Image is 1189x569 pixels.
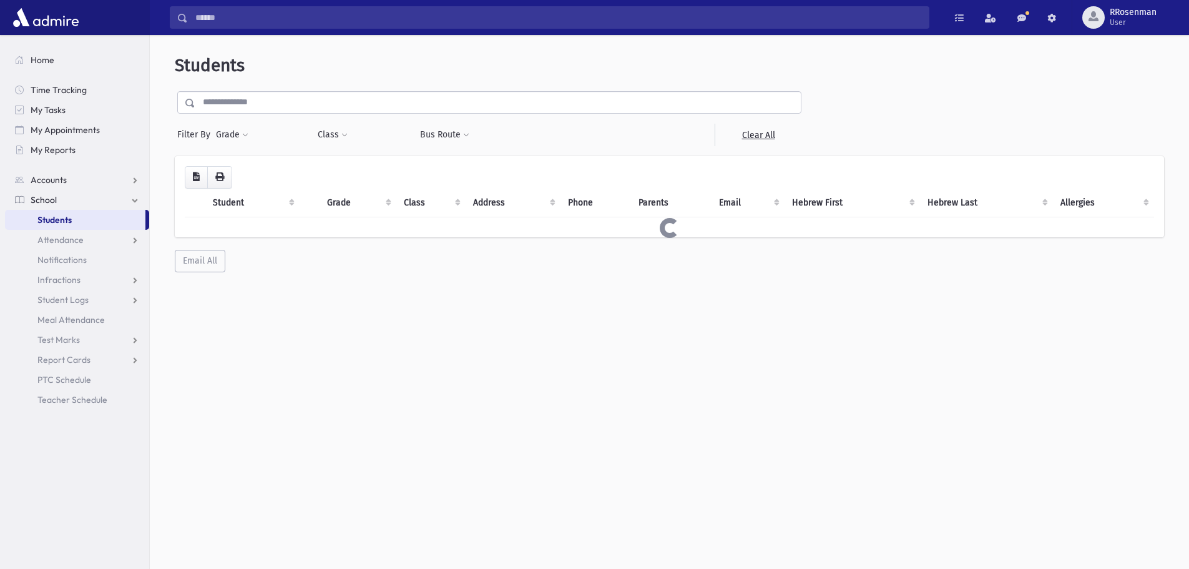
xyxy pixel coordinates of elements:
[37,254,87,265] span: Notifications
[920,189,1054,217] th: Hebrew Last
[185,166,208,189] button: CSV
[215,124,249,146] button: Grade
[5,330,149,350] a: Test Marks
[785,189,919,217] th: Hebrew First
[31,84,87,96] span: Time Tracking
[5,370,149,390] a: PTC Schedule
[5,290,149,310] a: Student Logs
[188,6,929,29] input: Search
[631,189,712,217] th: Parents
[5,390,149,410] a: Teacher Schedule
[31,194,57,205] span: School
[37,294,89,305] span: Student Logs
[5,50,149,70] a: Home
[5,100,149,120] a: My Tasks
[5,230,149,250] a: Attendance
[37,374,91,385] span: PTC Schedule
[1110,7,1157,17] span: RRosenman
[5,140,149,160] a: My Reports
[37,274,81,285] span: Infractions
[37,334,80,345] span: Test Marks
[31,124,100,136] span: My Appointments
[37,314,105,325] span: Meal Attendance
[1053,189,1154,217] th: Allergies
[560,189,631,217] th: Phone
[5,190,149,210] a: School
[31,144,76,156] span: My Reports
[5,350,149,370] a: Report Cards
[317,124,348,146] button: Class
[37,214,72,225] span: Students
[5,120,149,140] a: My Appointments
[466,189,560,217] th: Address
[5,250,149,270] a: Notifications
[419,124,470,146] button: Bus Route
[37,354,91,365] span: Report Cards
[205,189,300,217] th: Student
[5,210,145,230] a: Students
[5,80,149,100] a: Time Tracking
[396,189,466,217] th: Class
[5,270,149,290] a: Infractions
[177,128,215,141] span: Filter By
[31,174,67,186] span: Accounts
[175,55,245,76] span: Students
[31,54,54,66] span: Home
[37,234,84,245] span: Attendance
[37,394,107,405] span: Teacher Schedule
[31,104,66,116] span: My Tasks
[5,310,149,330] a: Meal Attendance
[175,250,225,272] button: Email All
[715,124,801,146] a: Clear All
[207,166,232,189] button: Print
[712,189,785,217] th: Email
[1110,17,1157,27] span: User
[320,189,396,217] th: Grade
[10,5,82,30] img: AdmirePro
[5,170,149,190] a: Accounts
